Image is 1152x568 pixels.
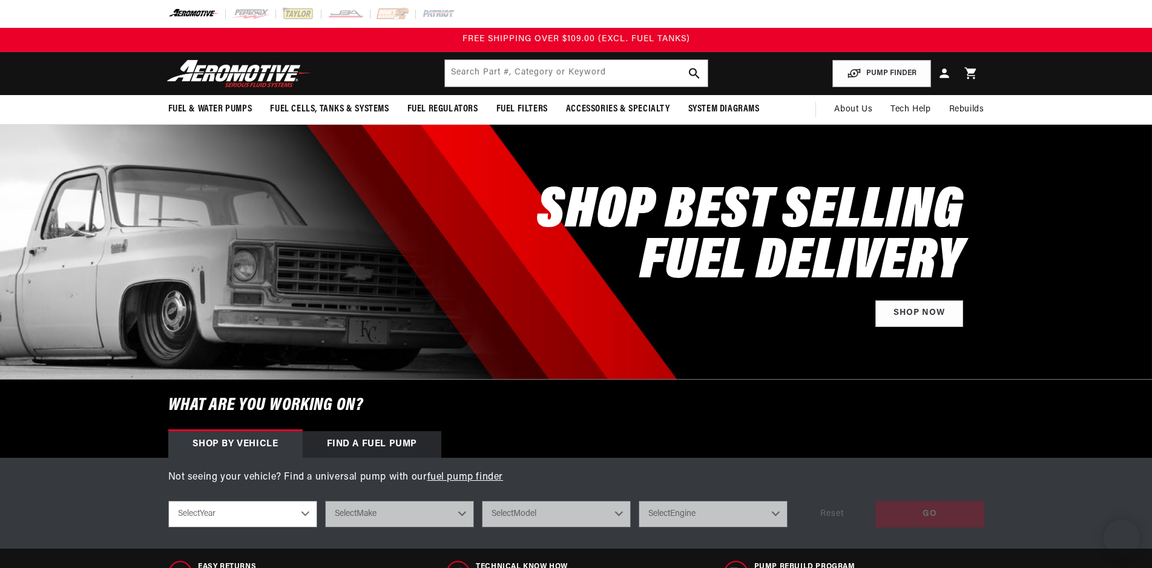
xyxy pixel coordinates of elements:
select: Year [168,501,317,527]
summary: Fuel & Water Pumps [159,95,262,124]
a: About Us [825,95,881,124]
span: System Diagrams [688,103,760,116]
img: Aeromotive [163,59,315,88]
a: Shop Now [875,300,963,328]
summary: Fuel Cells, Tanks & Systems [261,95,398,124]
select: Engine [639,501,788,527]
input: Search by Part Number, Category or Keyword [445,60,708,87]
span: Rebuilds [949,103,984,116]
summary: Fuel Filters [487,95,557,124]
div: Shop by vehicle [168,431,303,458]
summary: Accessories & Specialty [557,95,679,124]
span: FREE SHIPPING OVER $109.00 (EXCL. FUEL TANKS) [462,35,690,44]
span: Fuel Regulators [407,103,478,116]
h6: What are you working on? [138,380,1015,431]
a: fuel pump finder [427,472,504,482]
span: About Us [834,105,872,114]
span: Accessories & Specialty [566,103,670,116]
select: Model [482,501,631,527]
span: Fuel & Water Pumps [168,103,252,116]
h2: SHOP BEST SELLING FUEL DELIVERY [537,187,963,288]
summary: Fuel Regulators [398,95,487,124]
p: Not seeing your vehicle? Find a universal pump with our [168,470,984,486]
select: Make [325,501,474,527]
span: Fuel Filters [496,103,548,116]
summary: System Diagrams [679,95,769,124]
button: search button [681,60,708,87]
button: PUMP FINDER [832,60,931,87]
div: Find a Fuel Pump [303,431,442,458]
summary: Tech Help [881,95,940,124]
summary: Rebuilds [940,95,993,124]
span: Tech Help [890,103,930,116]
span: Fuel Cells, Tanks & Systems [270,103,389,116]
